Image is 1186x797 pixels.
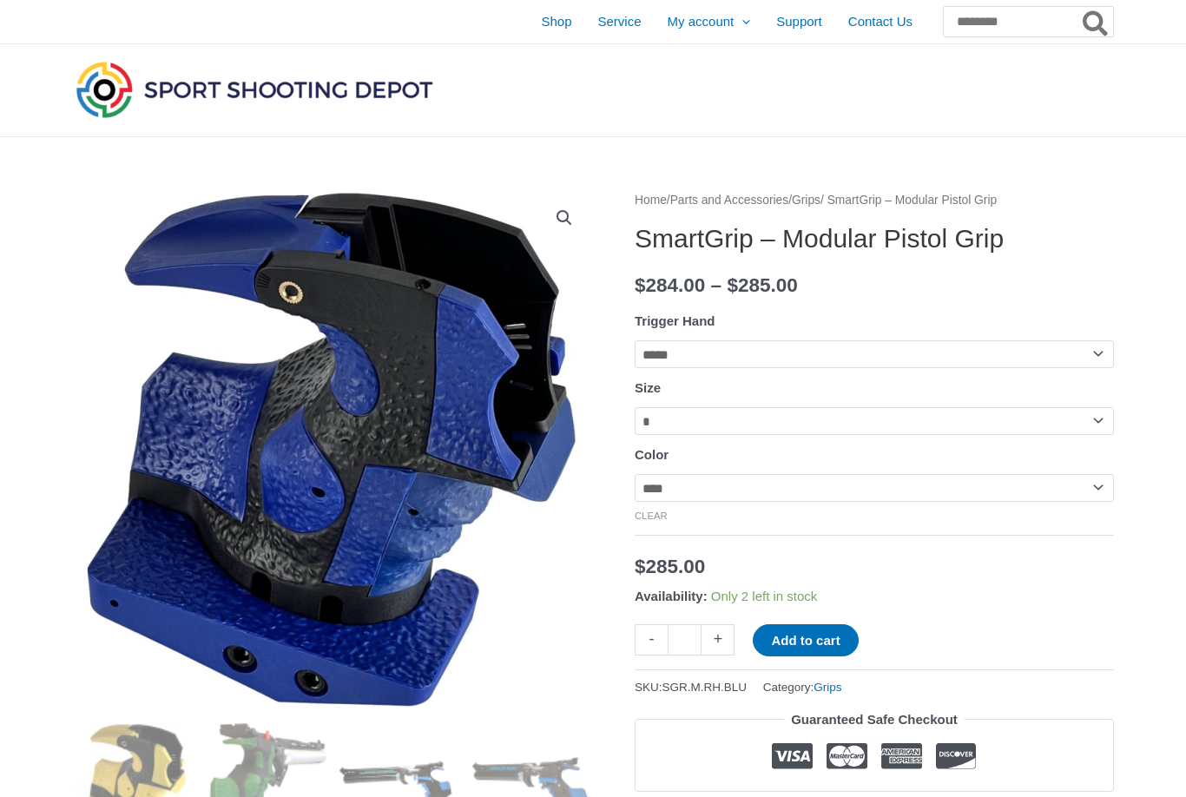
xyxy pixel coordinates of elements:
a: Home [635,194,667,207]
span: $ [635,274,646,296]
h1: SmartGrip – Modular Pistol Grip [635,223,1114,254]
span: – [711,274,722,296]
span: SKU: [635,676,747,698]
span: $ [635,556,646,577]
a: - [635,624,668,655]
bdi: 285.00 [727,274,797,296]
label: Color [635,447,669,462]
span: Availability: [635,589,708,603]
nav: Breadcrumb [635,189,1114,212]
span: $ [727,274,738,296]
span: Only 2 left in stock [711,589,818,603]
a: Grips [792,194,820,207]
bdi: 284.00 [635,274,705,296]
a: Clear options [635,510,668,521]
span: SGR.M.RH.BLU [662,681,748,694]
legend: Guaranteed Safe Checkout [784,708,965,732]
button: Add to cart [753,624,858,656]
button: Search [1079,7,1113,36]
a: View full-screen image gallery [549,202,580,234]
a: + [702,624,735,655]
img: SmartGrip - Modular Pistol Grip - Image 29 [72,189,593,710]
a: Parts and Accessories [670,194,789,207]
a: Grips [814,681,841,694]
label: Trigger Hand [635,313,715,328]
input: Product quantity [668,624,702,655]
label: Size [635,380,661,395]
bdi: 285.00 [635,556,705,577]
img: Sport Shooting Depot [72,57,437,122]
span: Category: [763,676,842,698]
